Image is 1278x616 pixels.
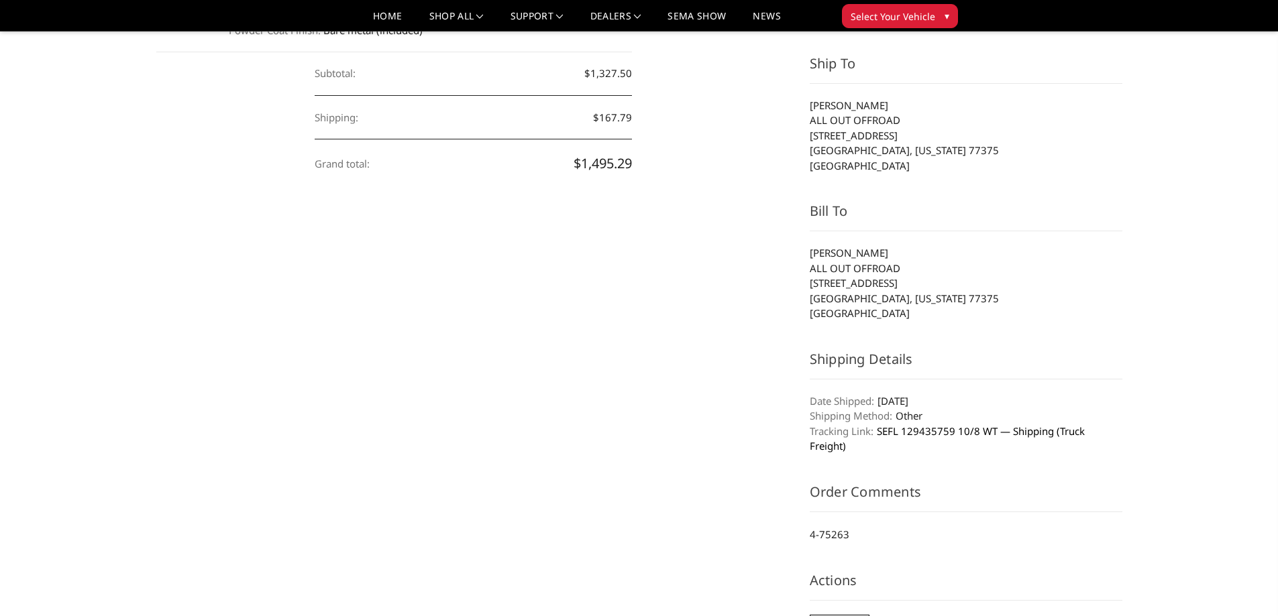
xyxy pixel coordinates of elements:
[373,11,402,31] a: Home
[315,52,356,95] dt: Subtotal:
[810,482,1122,512] h3: Order Comments
[810,54,1122,84] h3: Ship To
[668,11,726,31] a: SEMA Show
[810,113,1122,128] li: ALL OUT OFFROAD
[810,261,1122,276] li: ALL OUT OFFROAD
[810,393,874,409] dt: Date Shipped:
[810,526,1122,542] p: 4-75263
[810,275,1122,291] li: [STREET_ADDRESS]
[810,570,1122,601] h3: Actions
[810,349,1122,379] h3: Shipping Details
[810,408,1122,424] dd: Other
[851,9,935,23] span: Select Your Vehicle
[590,11,641,31] a: Dealers
[810,424,1085,453] a: SEFL 129435759 10/8 WT — Shipping (Truck Freight)
[810,393,1122,409] dd: [DATE]
[753,11,780,31] a: News
[810,245,1122,261] li: [PERSON_NAME]
[315,52,632,96] dd: $1,327.50
[945,9,949,23] span: ▾
[810,98,1122,113] li: [PERSON_NAME]
[810,306,1122,321] li: [GEOGRAPHIC_DATA]
[315,96,632,140] dd: $167.79
[810,408,892,424] dt: Shipping Method:
[315,96,358,139] dt: Shipping:
[810,291,1122,306] li: [GEOGRAPHIC_DATA], [US_STATE] 77375
[810,158,1122,174] li: [GEOGRAPHIC_DATA]
[810,201,1122,231] h3: Bill To
[842,4,958,28] button: Select Your Vehicle
[810,128,1122,143] li: [STREET_ADDRESS]
[810,424,873,439] dt: Tracking Link:
[511,11,564,31] a: Support
[315,139,632,188] dd: $1,495.29
[315,142,370,186] dt: Grand total:
[810,143,1122,158] li: [GEOGRAPHIC_DATA], [US_STATE] 77375
[429,11,484,31] a: shop all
